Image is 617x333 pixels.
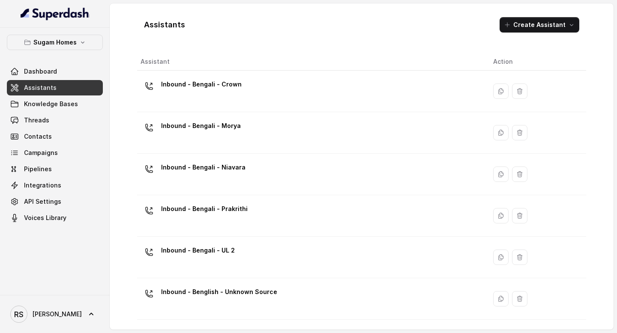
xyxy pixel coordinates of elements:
[7,178,103,193] a: Integrations
[24,83,57,92] span: Assistants
[24,181,61,190] span: Integrations
[7,113,103,128] a: Threads
[161,119,241,133] p: Inbound - Bengali - Morya
[7,35,103,50] button: Sugam Homes
[161,77,242,91] p: Inbound - Bengali - Crown
[161,244,235,257] p: Inbound - Bengali - UL 2
[24,116,49,125] span: Threads
[7,129,103,144] a: Contacts
[7,96,103,112] a: Knowledge Bases
[33,310,82,318] span: [PERSON_NAME]
[137,53,486,71] th: Assistant
[7,145,103,161] a: Campaigns
[24,100,78,108] span: Knowledge Bases
[500,17,579,33] button: Create Assistant
[7,194,103,209] a: API Settings
[161,285,277,299] p: Inbound - Benglish - Unknown Source
[161,161,246,174] p: Inbound - Bengali - Niavara
[24,132,52,141] span: Contacts
[7,64,103,79] a: Dashboard
[24,67,57,76] span: Dashboard
[7,80,103,95] a: Assistants
[14,310,24,319] text: RS
[33,37,77,48] p: Sugam Homes
[161,202,248,216] p: Inbound - Bengali - Prakrithi
[24,165,52,173] span: Pipelines
[7,302,103,326] a: [PERSON_NAME]
[7,161,103,177] a: Pipelines
[7,210,103,226] a: Voices Library
[144,18,185,32] h1: Assistants
[24,149,58,157] span: Campaigns
[486,53,586,71] th: Action
[21,7,90,21] img: light.svg
[24,197,61,206] span: API Settings
[24,214,66,222] span: Voices Library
